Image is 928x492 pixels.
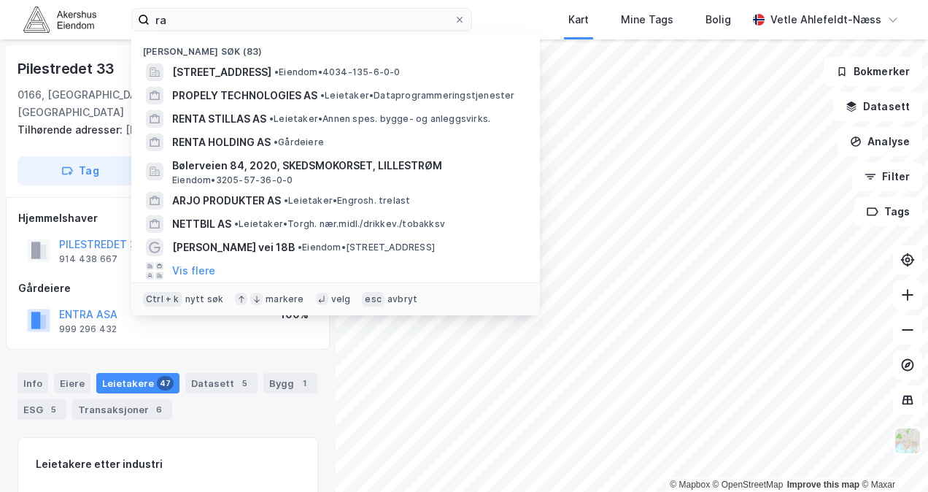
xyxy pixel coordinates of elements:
[96,373,179,393] div: Leietakere
[18,123,125,136] span: Tilhørende adresser:
[269,113,274,124] span: •
[362,292,384,307] div: esc
[185,293,224,305] div: nytt søk
[298,242,302,253] span: •
[18,86,201,121] div: 0166, [GEOGRAPHIC_DATA], [GEOGRAPHIC_DATA]
[143,292,182,307] div: Ctrl + k
[284,195,410,207] span: Leietaker • Engrosh. trelast
[824,57,922,86] button: Bokmerker
[172,262,215,280] button: Vis flere
[568,11,589,28] div: Kart
[274,137,278,147] span: •
[172,64,271,81] span: [STREET_ADDRESS]
[172,239,295,256] span: [PERSON_NAME] vei 18B
[331,293,351,305] div: velg
[713,480,784,490] a: OpenStreetMap
[157,376,174,391] div: 47
[172,110,266,128] span: RENTA STILLAS AS
[670,480,710,490] a: Mapbox
[298,242,435,253] span: Eiendom • [STREET_ADDRESS]
[833,92,922,121] button: Datasett
[263,373,317,393] div: Bygg
[284,195,288,206] span: •
[18,156,143,185] button: Tag
[172,174,293,186] span: Eiendom • 3205-57-36-0-0
[172,215,231,233] span: NETTBIL AS
[18,57,117,80] div: Pilestredet 33
[59,323,117,335] div: 999 296 432
[320,90,515,101] span: Leietaker • Dataprogrammeringstjenester
[274,66,401,78] span: Eiendom • 4034-135-6-0-0
[46,402,61,417] div: 5
[18,399,66,420] div: ESG
[854,197,922,226] button: Tags
[131,34,540,61] div: [PERSON_NAME] søk (83)
[838,127,922,156] button: Analyse
[269,113,490,125] span: Leietaker • Annen spes. bygge- og anleggsvirks.
[172,157,522,174] span: Bølerveien 84, 2020, SKEDSMOKORSET, LILLESTRØM
[150,9,454,31] input: Søk på adresse, matrikkel, gårdeiere, leietakere eller personer
[855,422,928,492] div: Kontrollprogram for chat
[274,66,279,77] span: •
[266,293,303,305] div: markere
[621,11,673,28] div: Mine Tags
[54,373,90,393] div: Eiere
[36,456,300,473] div: Leietakere etter industri
[320,90,325,101] span: •
[23,7,96,32] img: akershus-eiendom-logo.9091f326c980b4bce74ccdd9f866810c.svg
[855,422,928,492] iframe: Chat Widget
[59,253,117,265] div: 914 438 667
[274,137,324,148] span: Gårdeiere
[387,293,417,305] div: avbryt
[237,376,252,391] div: 5
[172,192,281,210] span: ARJO PRODUKTER AS
[72,399,172,420] div: Transaksjoner
[18,121,306,139] div: [PERSON_NAME] Gate 2
[234,218,239,229] span: •
[172,87,317,104] span: PROPELY TECHNOLOGIES AS
[770,11,881,28] div: Vetle Ahlefeldt-Næss
[787,480,859,490] a: Improve this map
[705,11,731,28] div: Bolig
[18,280,317,297] div: Gårdeiere
[18,210,317,227] div: Hjemmelshaver
[297,376,312,391] div: 1
[234,218,445,230] span: Leietaker • Torgh. nær.midl./drikkev./tobakksv
[18,373,48,393] div: Info
[152,402,166,417] div: 6
[172,134,271,151] span: RENTA HOLDING AS
[852,162,922,191] button: Filter
[185,373,258,393] div: Datasett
